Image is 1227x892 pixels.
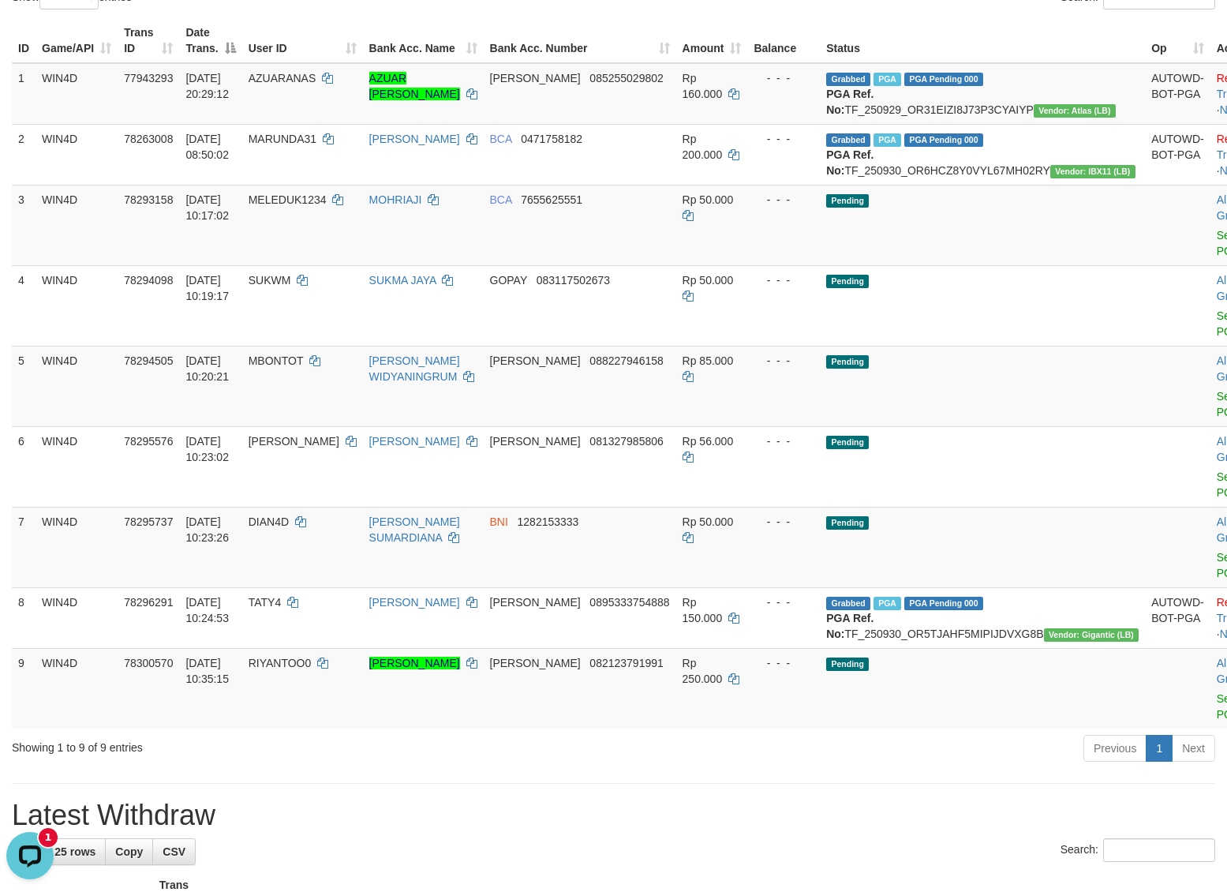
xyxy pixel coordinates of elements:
input: Search: [1103,838,1215,862]
span: PGA Pending [904,133,983,147]
span: TATY4 [249,596,282,609]
span: 78296291 [124,596,173,609]
th: Balance [747,18,820,63]
a: [PERSON_NAME] [369,133,460,145]
span: BCA [490,193,512,206]
h1: Latest Withdraw [12,800,1215,831]
td: WIN4D [36,507,118,587]
div: - - - [754,433,814,449]
td: WIN4D [36,265,118,346]
a: 1 [1146,735,1173,762]
span: 78295737 [124,515,173,528]
span: Rp 50.000 [683,193,734,206]
th: Bank Acc. Name: activate to sort column ascending [363,18,484,63]
td: 6 [12,426,36,507]
span: PGA Pending [904,73,983,86]
div: - - - [754,131,814,147]
td: AUTOWD-BOT-PGA [1145,124,1210,185]
a: [PERSON_NAME] [369,596,460,609]
span: Pending [826,436,869,449]
span: Marked by bxjAdminWD [873,73,901,86]
a: [PERSON_NAME] SUMARDIANA [369,515,460,544]
a: MOHRIAJI [369,193,422,206]
span: [DATE] 10:20:21 [185,354,229,383]
span: 78293158 [124,193,173,206]
span: [PERSON_NAME] [490,72,581,84]
span: MARUNDA31 [249,133,316,145]
td: WIN4D [36,426,118,507]
div: New messages notification [39,2,58,21]
span: Pending [826,355,869,369]
span: [PERSON_NAME] [490,354,581,367]
td: 7 [12,507,36,587]
button: Open LiveChat chat widget [6,6,54,54]
span: 78295576 [124,435,173,448]
span: Marked by bxjAdminWD [873,133,901,147]
span: MELEDUK1234 [249,193,327,206]
a: Copy [105,838,153,865]
span: Pending [826,275,869,288]
div: - - - [754,70,814,86]
td: WIN4D [36,63,118,125]
a: [PERSON_NAME] WIDYANINGRUM [369,354,460,383]
span: Pending [826,658,869,671]
span: [DATE] 10:24:53 [185,596,229,624]
span: DIAN4D [249,515,289,528]
td: 9 [12,648,36,729]
b: PGA Ref. No: [826,148,873,177]
div: - - - [754,594,814,610]
span: [DATE] 08:50:02 [185,133,229,161]
span: [DATE] 10:17:02 [185,193,229,222]
span: Vendor URL: https://dashboard.q2checkout.com/secure [1034,104,1116,118]
div: - - - [754,192,814,208]
td: WIN4D [36,185,118,265]
a: SUKMA JAYA [369,274,436,287]
span: [DATE] 10:23:26 [185,515,229,544]
span: 78294098 [124,274,173,287]
span: PGA Pending [904,597,983,610]
div: - - - [754,514,814,530]
td: AUTOWD-BOT-PGA [1145,587,1210,648]
span: Copy 1282153333 to clipboard [518,515,579,528]
span: BCA [490,133,512,145]
span: [DATE] 20:29:12 [185,72,229,100]
span: 77943293 [124,72,173,84]
a: [PERSON_NAME] [369,435,460,448]
td: 8 [12,587,36,648]
span: Rp 150.000 [683,596,723,624]
span: Copy 082123791991 to clipboard [589,657,663,669]
td: 4 [12,265,36,346]
div: - - - [754,272,814,288]
a: AZUAR [PERSON_NAME] [369,72,460,100]
span: Rp 50.000 [683,274,734,287]
span: RIYANTOO0 [249,657,312,669]
th: Date Trans.: activate to sort column descending [179,18,241,63]
label: Search: [1061,838,1215,862]
span: Vendor URL: https://dashboard.q2checkout.com/secure [1044,628,1139,642]
td: WIN4D [36,346,118,426]
span: Grabbed [826,73,870,86]
span: Rp 50.000 [683,515,734,528]
span: [PERSON_NAME] [249,435,339,448]
div: - - - [754,655,814,671]
th: Op: activate to sort column ascending [1145,18,1210,63]
td: WIN4D [36,124,118,185]
th: Game/API: activate to sort column ascending [36,18,118,63]
span: 78294505 [124,354,173,367]
th: ID [12,18,36,63]
td: WIN4D [36,648,118,729]
th: Trans ID: activate to sort column ascending [118,18,179,63]
th: User ID: activate to sort column ascending [242,18,363,63]
td: TF_250930_OR5TJAHF5MIPIJDVXG8B [820,587,1145,648]
span: MBONTOT [249,354,304,367]
span: Copy 081327985806 to clipboard [589,435,663,448]
span: CSV [163,845,185,858]
b: PGA Ref. No: [826,612,873,640]
span: Vendor URL: https://dashboard.q2checkout.com/secure [1050,165,1135,178]
span: BNI [490,515,508,528]
td: TF_250929_OR31EIZI8J73P3CYAIYP [820,63,1145,125]
td: TF_250930_OR6HCZ8Y0VYL67MH02RY [820,124,1145,185]
span: Rp 85.000 [683,354,734,367]
span: 78263008 [124,133,173,145]
span: Copy [115,845,143,858]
